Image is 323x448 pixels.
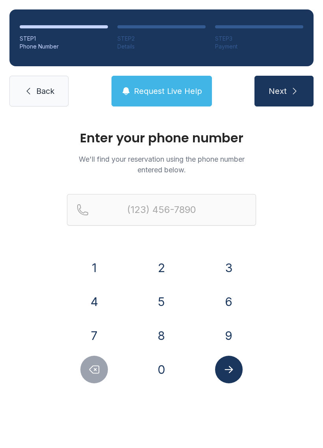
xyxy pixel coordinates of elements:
[215,288,243,315] button: 6
[117,43,206,50] div: Details
[67,154,256,175] p: We'll find your reservation using the phone number entered below.
[148,322,175,349] button: 8
[117,35,206,43] div: STEP 2
[20,43,108,50] div: Phone Number
[67,194,256,226] input: Reservation phone number
[20,35,108,43] div: STEP 1
[215,356,243,383] button: Submit lookup form
[80,322,108,349] button: 7
[36,86,54,97] span: Back
[269,86,287,97] span: Next
[67,132,256,144] h1: Enter your phone number
[148,288,175,315] button: 5
[148,254,175,282] button: 2
[215,254,243,282] button: 3
[80,356,108,383] button: Delete number
[80,254,108,282] button: 1
[215,322,243,349] button: 9
[148,356,175,383] button: 0
[134,86,202,97] span: Request Live Help
[215,35,303,43] div: STEP 3
[215,43,303,50] div: Payment
[80,288,108,315] button: 4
